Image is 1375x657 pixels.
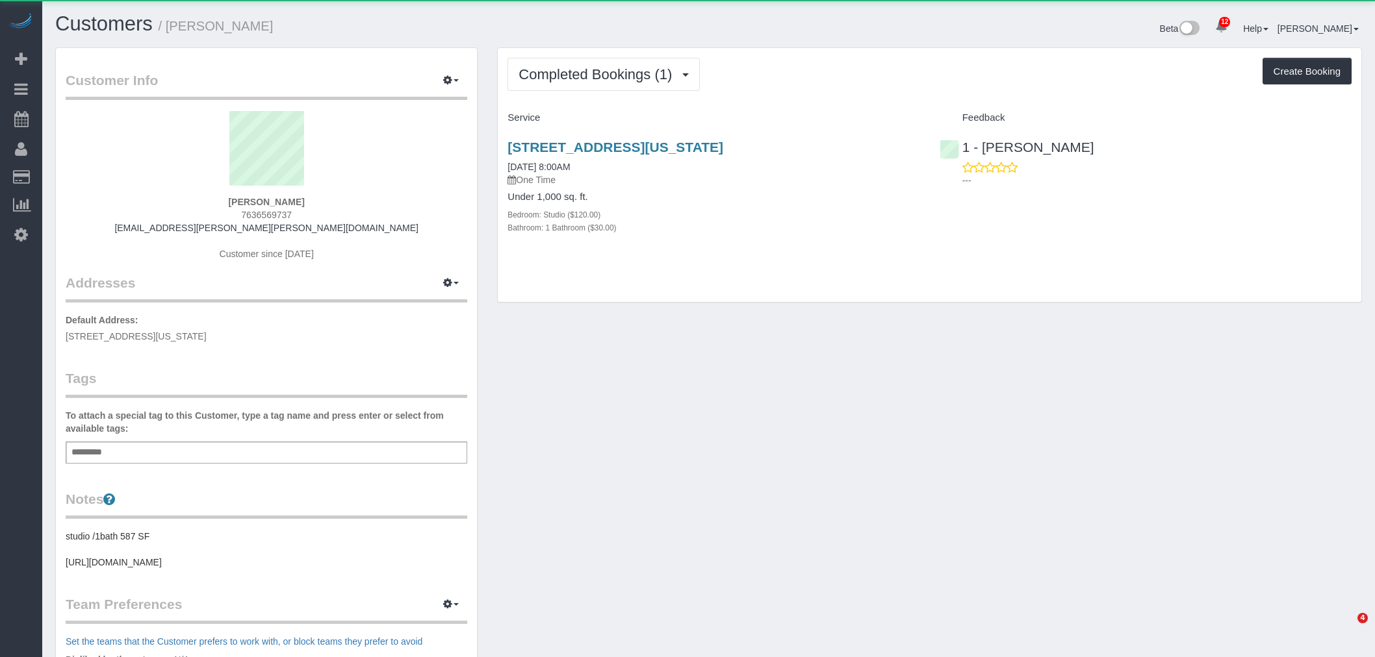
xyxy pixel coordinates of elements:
span: 7636569737 [241,210,292,220]
span: Completed Bookings (1) [519,66,678,82]
label: Default Address: [66,314,138,327]
small: / [PERSON_NAME] [159,19,274,33]
small: Bathroom: 1 Bathroom ($30.00) [508,223,616,232]
small: Bedroom: Studio ($120.00) [508,210,600,219]
legend: Team Preferences [66,595,467,624]
legend: Notes [66,490,467,519]
pre: studio /1bath 587 SF [URL][DOMAIN_NAME] [66,530,467,569]
p: --- [962,174,1352,187]
iframe: Intercom live chat [1331,613,1362,644]
span: 12 [1219,17,1230,27]
a: [EMAIL_ADDRESS][PERSON_NAME][PERSON_NAME][DOMAIN_NAME] [114,223,418,233]
a: 12 [1209,13,1234,42]
button: Create Booking [1263,58,1352,85]
a: 1 - [PERSON_NAME] [940,140,1094,155]
button: Completed Bookings (1) [508,58,700,91]
span: [STREET_ADDRESS][US_STATE] [66,331,207,341]
img: Automaid Logo [8,13,34,31]
legend: Customer Info [66,71,467,100]
label: To attach a special tag to this Customer, type a tag name and press enter or select from availabl... [66,409,467,435]
a: Beta [1160,23,1200,34]
a: Help [1243,23,1268,34]
span: Customer since [DATE] [220,249,314,259]
legend: Tags [66,369,467,398]
a: [STREET_ADDRESS][US_STATE] [508,140,723,155]
p: One Time [508,173,919,186]
img: New interface [1178,21,1200,38]
span: 4 [1357,613,1368,623]
a: Customers [55,12,153,35]
h4: Service [508,112,919,123]
a: [DATE] 8:00AM [508,162,570,172]
strong: [PERSON_NAME] [228,197,304,207]
h4: Under 1,000 sq. ft. [508,192,919,203]
h4: Feedback [940,112,1352,123]
a: Set the teams that the Customer prefers to work with, or block teams they prefer to avoid [66,636,422,647]
a: [PERSON_NAME] [1278,23,1359,34]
